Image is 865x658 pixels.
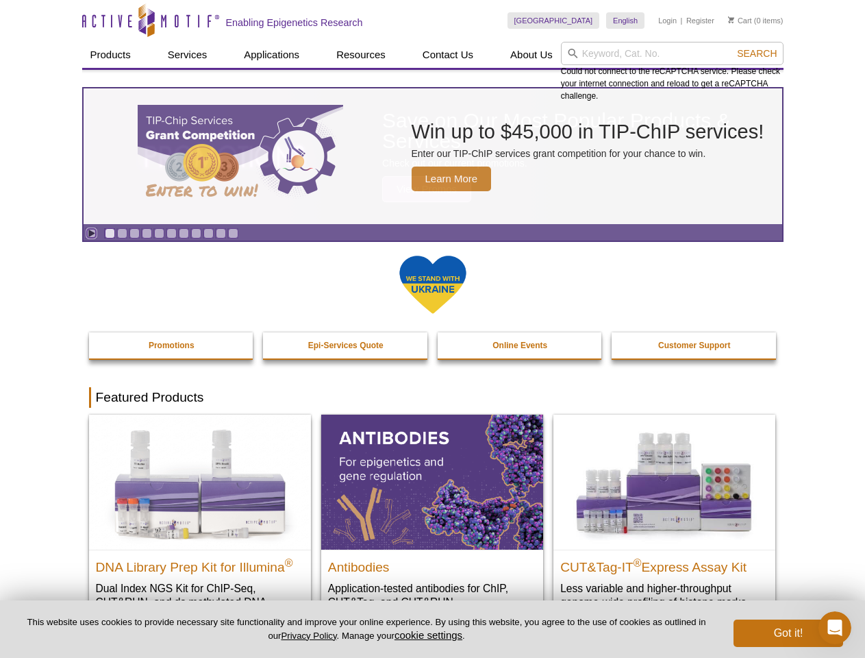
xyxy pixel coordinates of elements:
[166,228,177,239] a: Go to slide 6
[658,341,730,350] strong: Customer Support
[117,228,127,239] a: Go to slide 2
[263,332,429,358] a: Epi-Services Quote
[149,341,195,350] strong: Promotions
[414,42,481,68] a: Contact Us
[321,415,543,549] img: All Antibodies
[507,12,600,29] a: [GEOGRAPHIC_DATA]
[89,332,255,358] a: Promotions
[285,557,293,568] sup: ®
[138,105,343,208] img: TIP-ChIP Services Grant Competition
[154,228,164,239] a: Go to slide 5
[606,12,644,29] a: English
[96,581,304,623] p: Dual Index NGS Kit for ChIP-Seq, CUT&RUN, and ds methylated DNA assays.
[216,228,226,239] a: Go to slide 10
[82,42,139,68] a: Products
[394,629,462,641] button: cookie settings
[399,254,467,315] img: We Stand With Ukraine
[308,341,384,350] strong: Epi-Services Quote
[203,228,214,239] a: Go to slide 9
[412,147,764,160] p: Enter our TIP-ChIP services grant competition for your chance to win.
[228,228,238,239] a: Go to slide 11
[492,341,547,350] strong: Online Events
[612,332,777,358] a: Customer Support
[412,121,764,142] h2: Win up to $45,000 in TIP-ChIP services!
[96,554,304,574] h2: DNA Library Prep Kit for Illumina
[89,415,311,549] img: DNA Library Prep Kit for Illumina
[686,16,714,25] a: Register
[728,16,734,23] img: Your Cart
[84,88,782,224] a: TIP-ChIP Services Grant Competition Win up to $45,000 in TIP-ChIP services! Enter our TIP-ChIP se...
[553,415,775,549] img: CUT&Tag-IT® Express Assay Kit
[560,581,768,609] p: Less variable and higher-throughput genome-wide profiling of histone marks​.
[561,42,783,102] div: Could not connect to the reCAPTCHA service. Please check your internet connection and reload to g...
[105,228,115,239] a: Go to slide 1
[321,415,543,622] a: All Antibodies Antibodies Application-tested antibodies for ChIP, CUT&Tag, and CUT&RUN.
[634,557,642,568] sup: ®
[733,47,781,60] button: Search
[84,88,782,224] article: TIP-ChIP Services Grant Competition
[502,42,561,68] a: About Us
[22,616,711,642] p: This website uses cookies to provide necessary site functionality and improve your online experie...
[658,16,677,25] a: Login
[737,48,777,59] span: Search
[561,42,783,65] input: Keyword, Cat. No.
[89,387,777,408] h2: Featured Products
[89,415,311,636] a: DNA Library Prep Kit for Illumina DNA Library Prep Kit for Illumina® Dual Index NGS Kit for ChIP-...
[681,12,683,29] li: |
[553,415,775,622] a: CUT&Tag-IT® Express Assay Kit CUT&Tag-IT®Express Assay Kit Less variable and higher-throughput ge...
[226,16,363,29] h2: Enabling Epigenetics Research
[438,332,603,358] a: Online Events
[560,554,768,574] h2: CUT&Tag-IT Express Assay Kit
[728,12,783,29] li: (0 items)
[412,167,492,191] span: Learn More
[728,16,752,25] a: Cart
[818,611,851,644] iframe: Intercom live chat
[281,631,336,641] a: Privacy Policy
[236,42,308,68] a: Applications
[328,42,394,68] a: Resources
[191,228,201,239] a: Go to slide 8
[142,228,152,239] a: Go to slide 4
[328,581,536,609] p: Application-tested antibodies for ChIP, CUT&Tag, and CUT&RUN.
[129,228,140,239] a: Go to slide 3
[160,42,216,68] a: Services
[86,228,97,239] a: Toggle autoplay
[328,554,536,574] h2: Antibodies
[179,228,189,239] a: Go to slide 7
[734,620,843,647] button: Got it!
